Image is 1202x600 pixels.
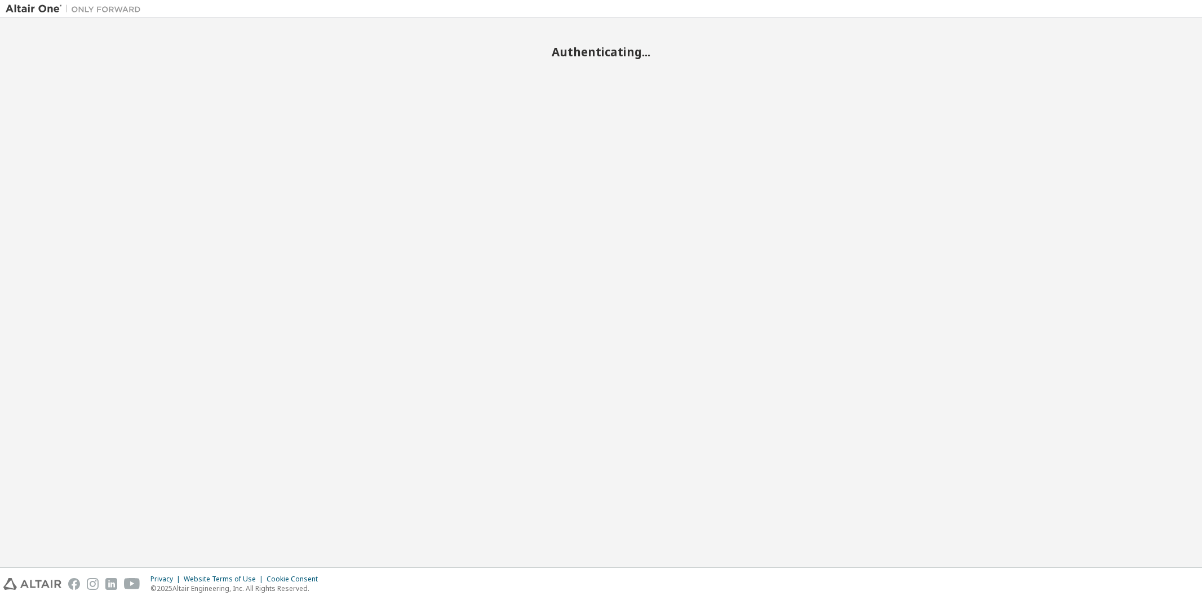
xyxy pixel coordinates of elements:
div: Website Terms of Use [184,575,267,584]
p: © 2025 Altair Engineering, Inc. All Rights Reserved. [150,584,325,593]
img: Altair One [6,3,147,15]
div: Privacy [150,575,184,584]
img: youtube.svg [124,578,140,590]
img: facebook.svg [68,578,80,590]
h2: Authenticating... [6,45,1196,59]
img: instagram.svg [87,578,99,590]
div: Cookie Consent [267,575,325,584]
img: linkedin.svg [105,578,117,590]
img: altair_logo.svg [3,578,61,590]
